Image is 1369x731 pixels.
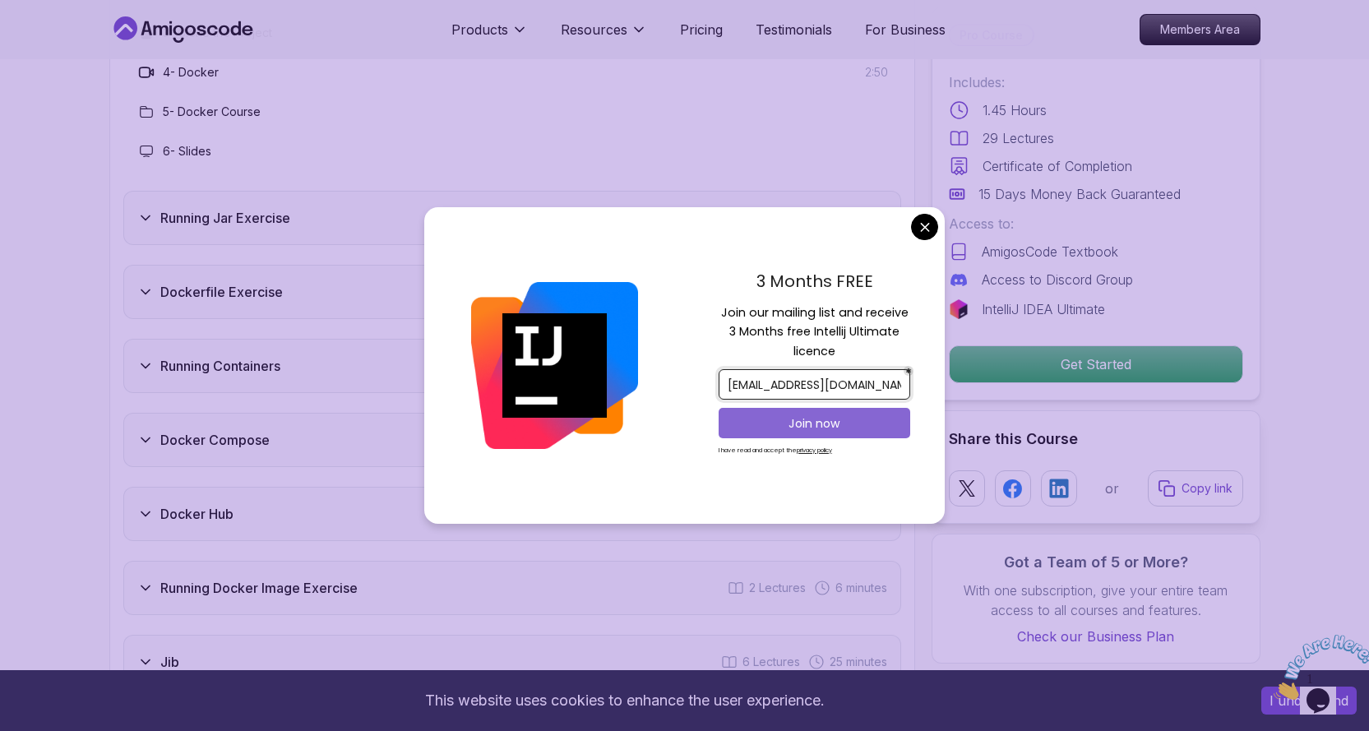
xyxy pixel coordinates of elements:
[950,346,1242,382] p: Get Started
[123,413,901,467] button: Docker Compose3 Lectures 20 minutes
[983,100,1047,120] p: 1.45 Hours
[7,7,13,21] span: 1
[1140,14,1260,45] a: Members Area
[982,299,1105,319] p: IntelliJ IDEA Ultimate
[163,64,219,81] h3: 4 - Docker
[123,339,901,393] button: Running Containers2 Lectures 10 minutes
[160,652,179,672] h3: Jib
[983,156,1132,176] p: Certificate of Completion
[451,20,528,53] button: Products
[865,20,946,39] a: For Business
[949,345,1243,383] button: Get Started
[12,682,1237,719] div: This website uses cookies to enhance the user experience.
[982,242,1118,261] p: AmigosCode Textbook
[680,20,723,39] a: Pricing
[949,551,1243,574] h3: Got a Team of 5 or More?
[160,430,270,450] h3: Docker Compose
[949,299,969,319] img: jetbrains logo
[160,282,283,302] h3: Dockerfile Exercise
[742,654,800,670] span: 6 Lectures
[949,581,1243,620] p: With one subscription, give your entire team access to all courses and features.
[949,214,1243,234] p: Access to:
[982,270,1133,289] p: Access to Discord Group
[978,184,1181,204] p: 15 Days Money Back Guaranteed
[160,356,280,376] h3: Running Containers
[163,104,261,120] h3: 5 - Docker Course
[749,580,806,596] span: 2 Lectures
[123,487,901,541] button: Docker Hub2 Lectures 8 minutes
[123,635,901,689] button: Jib6 Lectures 25 minutes
[1140,15,1260,44] p: Members Area
[865,64,888,81] span: 2:50
[561,20,627,39] p: Resources
[1148,470,1243,507] button: Copy link
[160,208,290,228] h3: Running Jar Exercise
[163,143,211,160] h3: 6 - Slides
[1261,687,1357,715] button: Accept cookies
[983,128,1054,148] p: 29 Lectures
[949,627,1243,646] a: Check our Business Plan
[451,20,508,39] p: Products
[1182,480,1233,497] p: Copy link
[160,504,234,524] h3: Docker Hub
[949,428,1243,451] h2: Share this Course
[561,20,647,53] button: Resources
[160,578,358,598] h3: Running Docker Image Exercise
[830,654,887,670] span: 25 minutes
[835,580,887,596] span: 6 minutes
[756,20,832,39] a: Testimonials
[7,7,109,72] img: Chat attention grabber
[1267,628,1369,706] iframe: chat widget
[123,561,901,615] button: Running Docker Image Exercise2 Lectures 6 minutes
[1105,479,1119,498] p: or
[949,72,1243,92] p: Includes:
[123,265,901,319] button: Dockerfile Exercise2 Lectures 6 minutes
[123,191,901,245] button: Running Jar Exercise2 Lectures 6 minutes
